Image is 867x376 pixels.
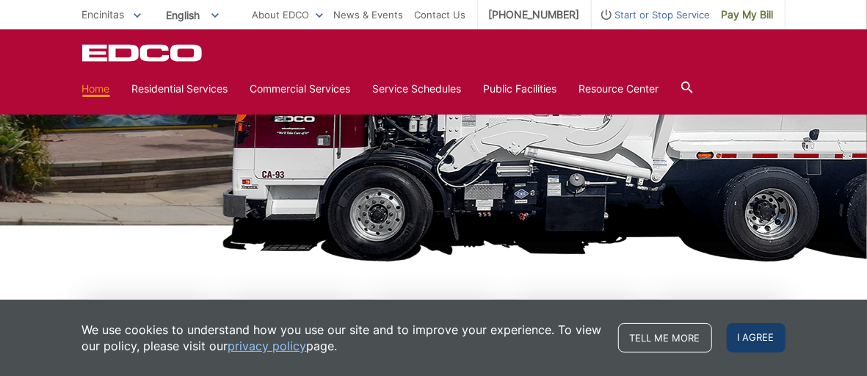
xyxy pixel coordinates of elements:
p: We use cookies to understand how you use our site and to improve your experience. To view our pol... [82,322,603,354]
a: Commercial Services [250,81,351,97]
span: English [156,3,230,27]
span: I agree [727,323,786,352]
a: Service Schedules [373,81,462,97]
span: Pay My Bill [722,7,774,23]
a: Contact Us [415,7,466,23]
a: Residential Services [132,81,228,97]
a: About EDCO [253,7,323,23]
a: EDCD logo. Return to the homepage. [82,44,204,62]
span: Encinitas [82,8,125,21]
a: Tell me more [618,323,712,352]
a: Resource Center [579,81,659,97]
a: Home [82,81,110,97]
a: News & Events [334,7,404,23]
a: privacy policy [228,338,307,354]
a: Public Facilities [484,81,557,97]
